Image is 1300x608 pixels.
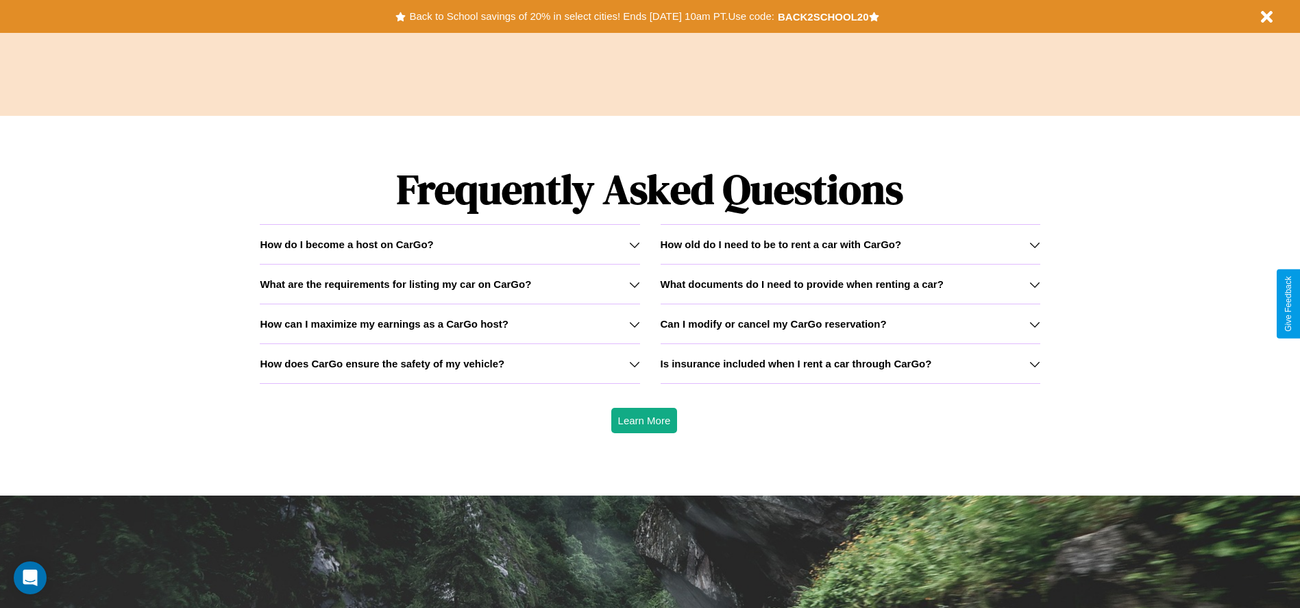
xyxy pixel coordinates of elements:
[406,7,777,26] button: Back to School savings of 20% in select cities! Ends [DATE] 10am PT.Use code:
[260,239,433,250] h3: How do I become a host on CarGo?
[778,11,869,23] b: BACK2SCHOOL20
[661,278,944,290] h3: What documents do I need to provide when renting a car?
[611,408,678,433] button: Learn More
[661,358,932,369] h3: Is insurance included when I rent a car through CarGo?
[260,318,508,330] h3: How can I maximize my earnings as a CarGo host?
[661,318,887,330] h3: Can I modify or cancel my CarGo reservation?
[260,154,1040,224] h1: Frequently Asked Questions
[661,239,902,250] h3: How old do I need to be to rent a car with CarGo?
[260,278,531,290] h3: What are the requirements for listing my car on CarGo?
[260,358,504,369] h3: How does CarGo ensure the safety of my vehicle?
[1284,276,1293,332] div: Give Feedback
[14,561,47,594] div: Open Intercom Messenger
